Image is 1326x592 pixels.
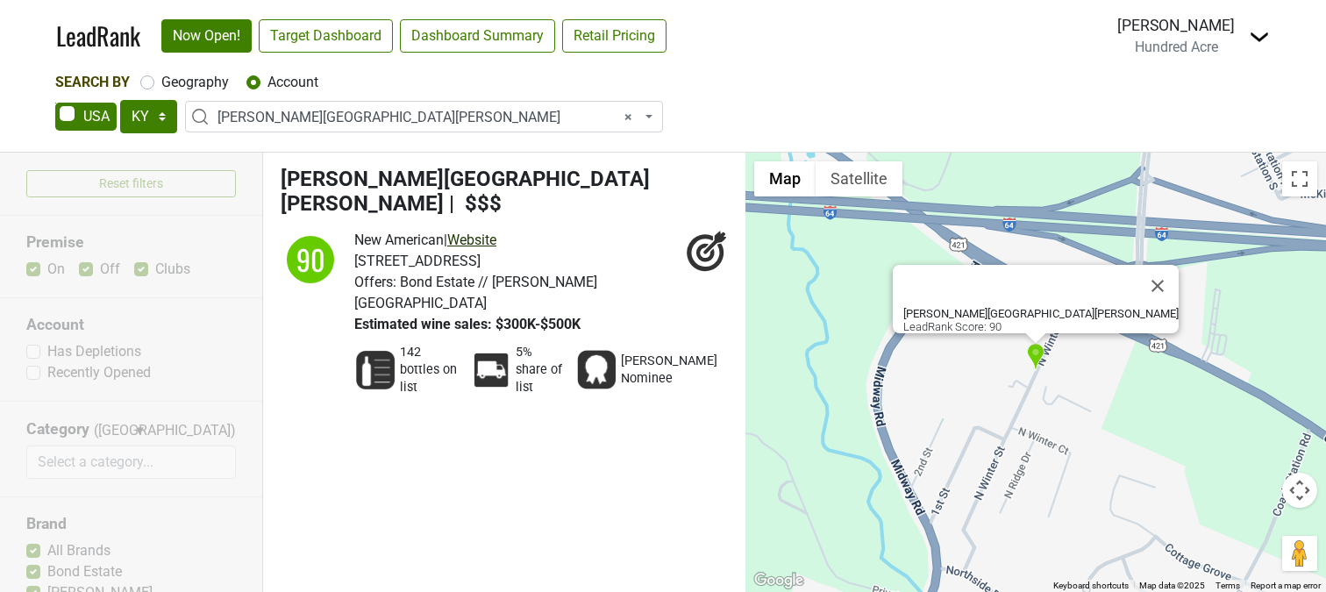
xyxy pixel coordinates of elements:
[354,349,396,391] img: Wine List
[354,230,677,251] div: |
[903,307,1179,320] b: [PERSON_NAME][GEOGRAPHIC_DATA][PERSON_NAME]
[816,161,902,196] button: Show satellite imagery
[621,353,717,388] span: [PERSON_NAME] Nominee
[400,344,460,396] span: 142 bottles on list
[1249,26,1270,47] img: Dropdown Menu
[354,232,444,248] span: New American
[1282,473,1317,508] button: Map camera controls
[470,349,512,391] img: Percent Distributor Share
[259,19,393,53] a: Target Dashboard
[354,274,597,311] span: Bond Estate // [PERSON_NAME][GEOGRAPHIC_DATA]
[1053,580,1129,592] button: Keyboard shortcuts
[56,18,140,54] a: LeadRank
[1282,536,1317,571] button: Drag Pegman onto the map to open Street View
[516,344,565,396] span: 5% share of list
[449,191,502,216] span: | $$$
[447,232,496,248] a: Website
[185,101,663,132] span: Holly Hill Inn
[281,230,340,289] img: quadrant_split.svg
[284,233,337,286] div: 90
[55,74,130,90] span: Search By
[354,316,581,332] span: Estimated wine sales: $300K-$500K
[562,19,667,53] a: Retail Pricing
[217,107,641,128] span: Holly Hill Inn
[1282,161,1317,196] button: Toggle fullscreen view
[750,569,808,592] img: Google
[1215,581,1240,590] a: Terms
[1135,39,1218,55] span: Hundred Acre
[1139,581,1205,590] span: Map data ©2025
[161,72,229,93] label: Geography
[161,19,252,53] a: Now Open!
[400,19,555,53] a: Dashboard Summary
[281,167,650,217] span: [PERSON_NAME][GEOGRAPHIC_DATA][PERSON_NAME]
[267,72,318,93] label: Account
[750,569,808,592] a: Open this area in Google Maps (opens a new window)
[903,307,1179,333] div: LeadRank Score: 90
[575,349,617,391] img: Award
[1137,265,1179,307] button: Close
[1251,581,1321,590] a: Report a map error
[354,253,481,269] span: [STREET_ADDRESS]
[1026,343,1044,372] div: Holly Hill Inn
[354,274,396,290] span: Offers:
[624,107,632,128] span: Remove all items
[1117,14,1235,37] div: [PERSON_NAME]
[754,161,816,196] button: Show street map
